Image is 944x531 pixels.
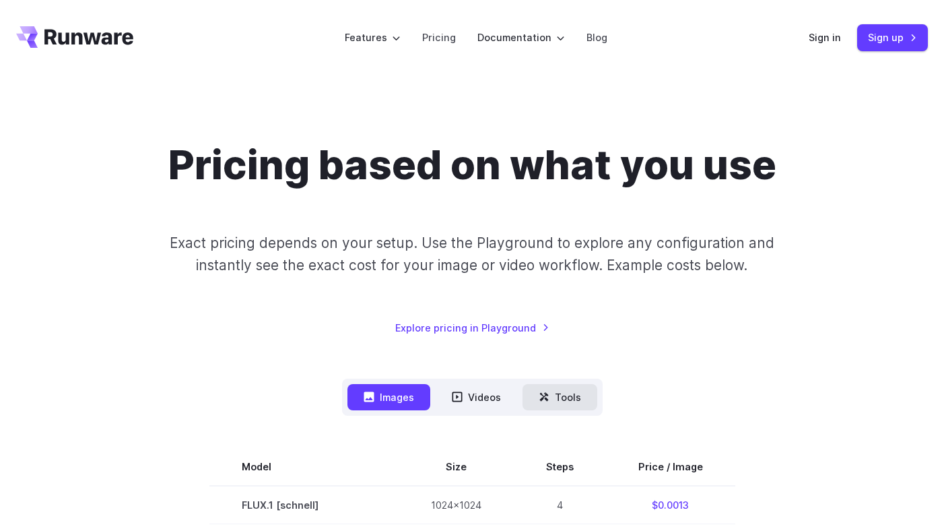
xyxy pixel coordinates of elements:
button: Videos [436,384,517,410]
a: Go to / [16,26,133,48]
p: Exact pricing depends on your setup. Use the Playground to explore any configuration and instantl... [153,232,791,277]
td: FLUX.1 [schnell] [209,486,399,524]
a: Sign up [857,24,928,51]
h1: Pricing based on what you use [168,140,776,189]
a: Explore pricing in Playground [395,320,549,336]
label: Features [345,30,401,45]
th: Model [209,448,399,486]
a: Pricing [422,30,456,45]
a: Sign in [809,30,841,45]
a: Blog [586,30,607,45]
button: Tools [522,384,597,410]
button: Images [347,384,430,410]
label: Documentation [477,30,565,45]
th: Steps [514,448,606,486]
td: 1024x1024 [399,486,514,524]
th: Price / Image [606,448,735,486]
td: 4 [514,486,606,524]
td: $0.0013 [606,486,735,524]
th: Size [399,448,514,486]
